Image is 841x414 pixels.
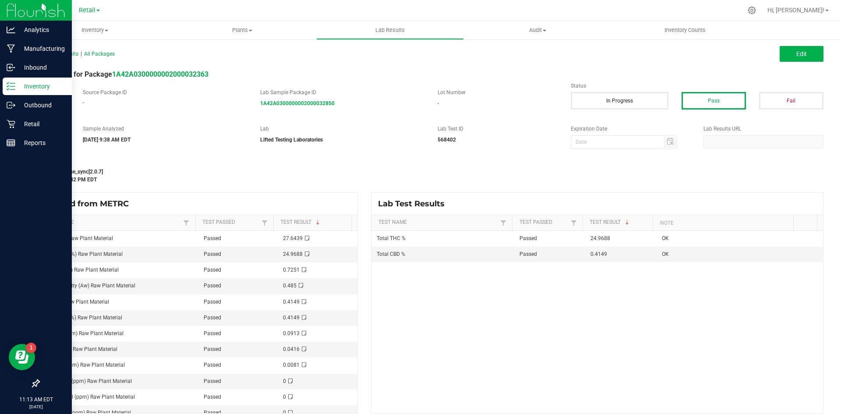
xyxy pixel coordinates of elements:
span: Retail [79,7,95,14]
span: Acequinocyl (ppm) Raw Plant Material [44,394,135,400]
span: Inventory [21,26,169,34]
p: [DATE] [4,403,68,410]
span: 0.0416 [283,346,300,352]
span: OK [662,235,669,241]
inline-svg: Inventory [7,82,15,91]
button: Edit [780,46,823,62]
button: In Progress [571,92,668,110]
inline-svg: Retail [7,120,15,128]
button: Fail [759,92,823,110]
span: THCA (%) Raw Plant Material [44,235,113,241]
p: Retail [15,119,68,129]
span: Lead (ppm) Raw Plant Material [44,346,117,352]
a: Filter [498,217,509,228]
a: Test PassedSortable [519,219,569,226]
p: Manufacturing [15,43,68,54]
a: Filter [569,217,579,228]
span: 0 [283,394,286,400]
span: Passed [204,235,221,241]
span: Total CBD (%) Raw Plant Material [44,315,122,321]
span: Arsenic (ppm) Raw Plant Material [44,330,124,336]
p: 11:13 AM EDT [4,396,68,403]
span: All Packages [84,51,115,57]
span: Passed [204,346,221,352]
label: Source Package ID [83,88,247,96]
span: Passed [204,362,221,368]
label: Lot Number [438,88,558,96]
span: Water Activity (Aw) Raw Plant Material [44,283,135,289]
th: Note [653,215,793,231]
button: Pass [682,92,746,110]
a: Test NameSortable [46,219,181,226]
span: Synced from METRC [46,199,135,209]
a: Test NameSortable [378,219,498,226]
span: Edit [796,50,807,57]
label: Sample Analyzed [83,125,247,133]
a: Filter [259,217,270,228]
inline-svg: Outbound [7,101,15,110]
span: Passed [204,251,221,257]
span: 0.0081 [283,362,300,368]
span: Abamectin (ppm) Raw Plant Material [44,378,132,384]
span: Passed [204,283,221,289]
span: Hi, [PERSON_NAME]! [767,7,824,14]
a: Lab Results [316,21,464,39]
span: Passed [519,235,537,241]
span: Passed [204,394,221,400]
span: - [438,100,439,106]
span: Lab Test Results [378,199,451,209]
span: CBD (%) Raw Plant Material [44,299,109,305]
iframe: Resource center unread badge [26,343,36,353]
span: Passed [204,299,221,305]
a: Inventory [21,21,169,39]
span: OK [662,251,669,257]
span: Total THC % [377,235,406,241]
label: Last Modified [39,158,558,166]
span: 27.6439 [283,235,303,241]
span: Passed [204,315,221,321]
a: 1A42A0300000002000032850 [260,100,335,106]
span: Mercury (ppm) Raw Plant Material [44,362,125,368]
inline-svg: Reports [7,138,15,147]
a: 1A42A0300000002000032363 [112,70,208,78]
span: Passed [519,251,537,257]
p: Outbound [15,100,68,110]
inline-svg: Inbound [7,63,15,72]
p: Inbound [15,62,68,73]
inline-svg: Manufacturing [7,44,15,53]
span: Passed [204,330,221,336]
span: 0.0913 [283,330,300,336]
p: Analytics [15,25,68,35]
span: Inventory Counts [653,26,717,34]
label: Lab Test ID [438,125,558,133]
span: 0.4149 [590,251,607,257]
span: 0.4149 [283,315,300,321]
a: Test PassedSortable [202,219,259,226]
strong: Lifted Testing Laboratories [260,137,323,143]
label: Expiration Date [571,125,691,133]
span: Passed [204,267,221,273]
a: Inventory Counts [611,21,759,39]
div: Manage settings [746,6,757,14]
span: 0 [283,378,286,384]
label: Status [571,82,823,90]
p: Inventory [15,81,68,92]
span: - [83,99,84,106]
span: Audit [464,26,611,34]
span: Total CBD % [377,251,405,257]
span: 24.9688 [283,251,303,257]
label: Lab [260,125,424,133]
span: 0.7251 [283,267,300,273]
a: Plants [169,21,316,39]
span: 24.9688 [590,235,610,241]
span: Lab Result for Package [39,70,208,78]
a: Test ResultSortable [280,219,348,226]
strong: 568402 [438,137,456,143]
span: 0.485 [283,283,297,289]
span: Sortable [314,219,322,226]
span: Passed [204,378,221,384]
span: Total THC (%) Raw Plant Material [44,251,123,257]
